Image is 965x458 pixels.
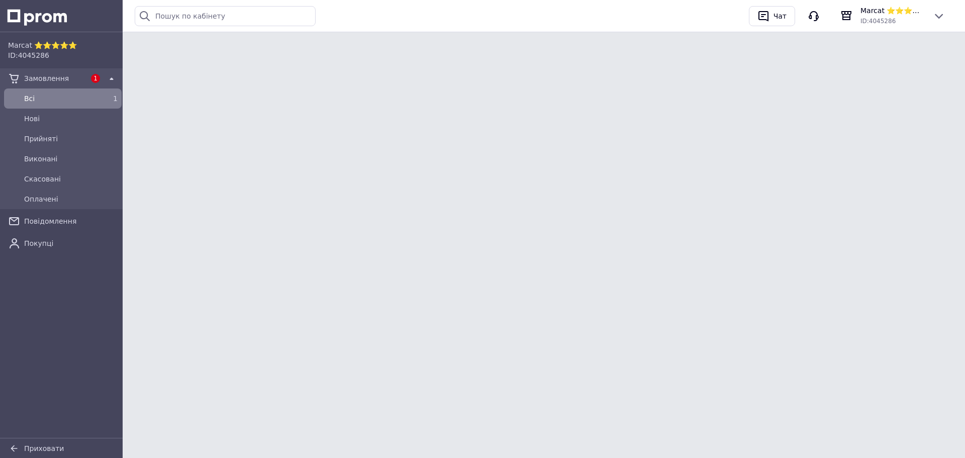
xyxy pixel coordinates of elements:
[113,95,118,103] span: 1
[135,6,316,26] input: Пошук по кабінету
[24,134,118,144] span: Прийняті
[24,194,118,204] span: Оплачені
[24,94,98,104] span: Всi
[24,73,85,83] span: Замовлення
[8,51,49,59] span: ID: 4045286
[24,114,118,124] span: Нові
[860,18,896,25] span: ID: 4045286
[24,174,118,184] span: Скасовані
[24,154,118,164] span: Виконані
[860,6,925,16] span: Marcat ⭐⭐⭐⭐⭐
[749,6,795,26] button: Чат
[24,238,118,248] span: Покупці
[24,216,118,226] span: Повідомлення
[771,9,789,24] div: Чат
[8,40,118,50] span: Marcat ⭐⭐⭐⭐⭐
[24,444,64,452] span: Приховати
[91,74,100,83] span: 1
